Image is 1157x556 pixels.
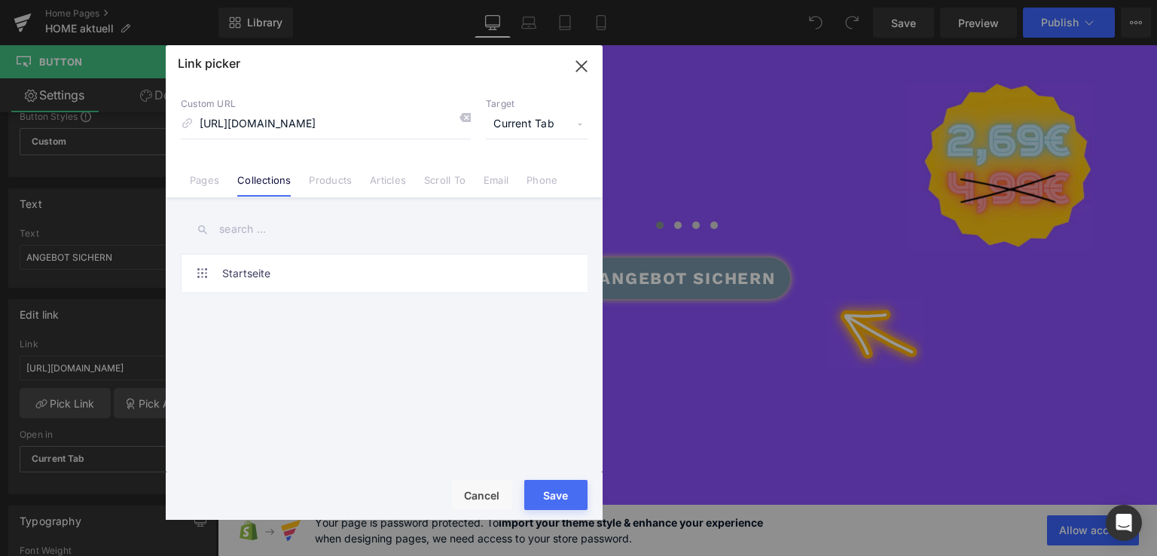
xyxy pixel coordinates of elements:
[190,174,219,197] a: Pages
[309,174,352,197] a: Products
[367,212,572,254] a: ANGEBOT SICHERN
[524,480,588,510] button: Save
[486,110,588,139] span: Current Tab
[181,110,471,139] input: https://gempages.net
[381,221,557,246] span: ANGEBOT SICHERN
[527,174,557,197] a: Phone
[370,174,406,197] a: Articles
[181,98,471,110] p: Custom URL
[237,174,291,197] a: Collections
[424,174,466,197] a: Scroll To
[452,480,512,510] button: Cancel
[222,255,554,292] a: Startseite
[486,98,588,110] p: Target
[1106,505,1142,541] div: Open Intercom Messenger
[484,174,508,197] a: Email
[178,56,240,71] p: Link picker
[181,212,588,246] input: search ...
